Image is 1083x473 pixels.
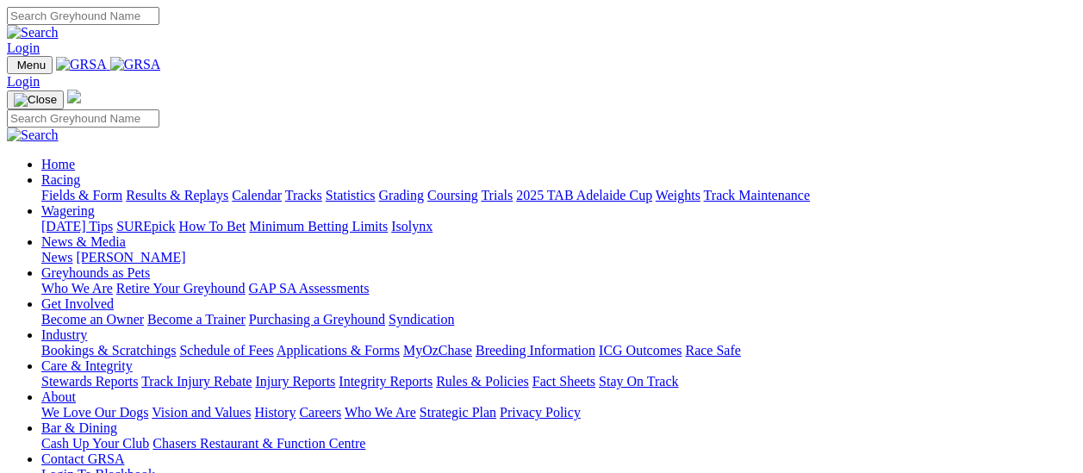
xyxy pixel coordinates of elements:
[427,188,478,202] a: Coursing
[7,40,40,55] a: Login
[254,405,296,420] a: History
[255,374,335,389] a: Injury Reports
[67,90,81,103] img: logo-grsa-white.png
[41,358,133,373] a: Care & Integrity
[14,93,57,107] img: Close
[116,281,246,296] a: Retire Your Greyhound
[345,405,416,420] a: Who We Are
[110,57,161,72] img: GRSA
[41,157,75,171] a: Home
[7,90,64,109] button: Toggle navigation
[141,374,252,389] a: Track Injury Rebate
[41,420,117,435] a: Bar & Dining
[249,281,370,296] a: GAP SA Assessments
[41,374,138,389] a: Stewards Reports
[41,436,149,451] a: Cash Up Your Club
[7,74,40,89] a: Login
[389,312,454,327] a: Syndication
[41,188,1076,203] div: Racing
[41,312,1076,327] div: Get Involved
[656,188,700,202] a: Weights
[41,405,148,420] a: We Love Our Dogs
[152,405,251,420] a: Vision and Values
[7,25,59,40] img: Search
[532,374,595,389] a: Fact Sheets
[326,188,376,202] a: Statistics
[339,374,433,389] a: Integrity Reports
[41,389,76,404] a: About
[41,250,72,265] a: News
[41,281,1076,296] div: Greyhounds as Pets
[436,374,529,389] a: Rules & Policies
[599,343,682,358] a: ICG Outcomes
[41,281,113,296] a: Who We Are
[41,250,1076,265] div: News & Media
[41,451,124,466] a: Contact GRSA
[599,374,678,389] a: Stay On Track
[41,172,80,187] a: Racing
[41,343,1076,358] div: Industry
[299,405,341,420] a: Careers
[285,188,322,202] a: Tracks
[41,265,150,280] a: Greyhounds as Pets
[41,312,144,327] a: Become an Owner
[41,436,1076,451] div: Bar & Dining
[685,343,740,358] a: Race Safe
[500,405,581,420] a: Privacy Policy
[17,59,46,72] span: Menu
[41,219,113,233] a: [DATE] Tips
[7,128,59,143] img: Search
[704,188,810,202] a: Track Maintenance
[147,312,246,327] a: Become a Trainer
[179,343,273,358] a: Schedule of Fees
[379,188,424,202] a: Grading
[420,405,496,420] a: Strategic Plan
[126,188,228,202] a: Results & Replays
[277,343,400,358] a: Applications & Forms
[76,250,185,265] a: [PERSON_NAME]
[41,203,95,218] a: Wagering
[41,343,176,358] a: Bookings & Scratchings
[56,57,107,72] img: GRSA
[232,188,282,202] a: Calendar
[7,109,159,128] input: Search
[249,219,388,233] a: Minimum Betting Limits
[476,343,595,358] a: Breeding Information
[116,219,175,233] a: SUREpick
[41,188,122,202] a: Fields & Form
[249,312,385,327] a: Purchasing a Greyhound
[179,219,246,233] a: How To Bet
[41,327,87,342] a: Industry
[516,188,652,202] a: 2025 TAB Adelaide Cup
[41,296,114,311] a: Get Involved
[41,374,1076,389] div: Care & Integrity
[403,343,472,358] a: MyOzChase
[481,188,513,202] a: Trials
[152,436,365,451] a: Chasers Restaurant & Function Centre
[7,56,53,74] button: Toggle navigation
[391,219,433,233] a: Isolynx
[7,7,159,25] input: Search
[41,405,1076,420] div: About
[41,234,126,249] a: News & Media
[41,219,1076,234] div: Wagering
